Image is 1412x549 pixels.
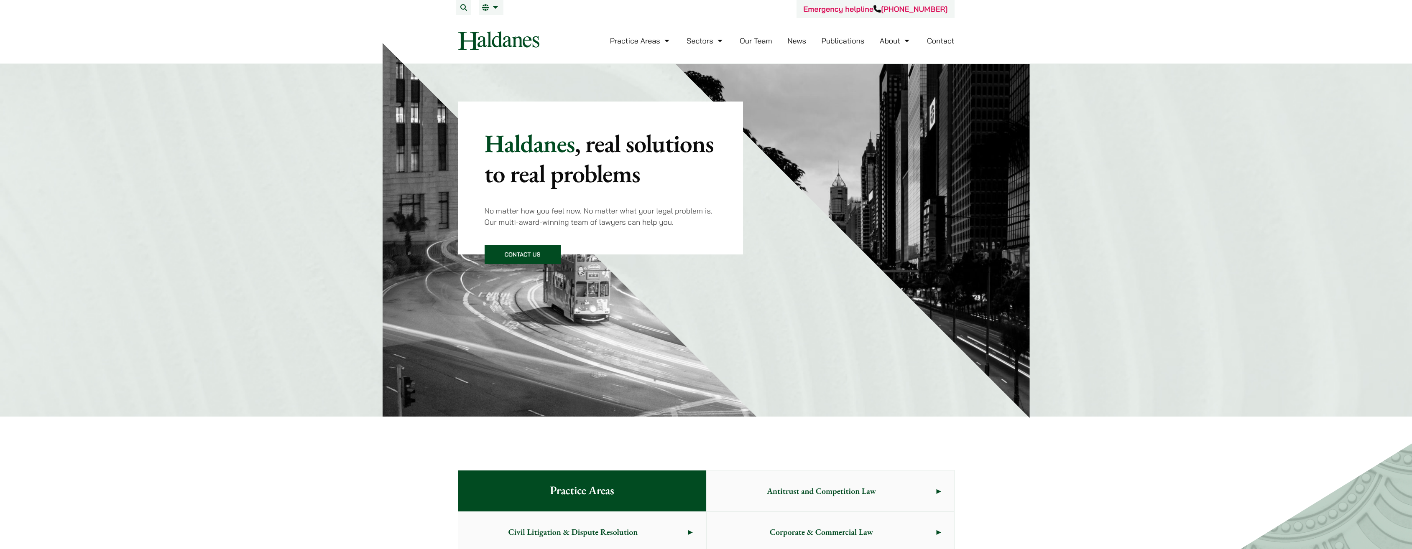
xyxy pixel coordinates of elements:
a: Contact Us [485,245,561,264]
a: Contact [927,36,955,46]
a: Sectors [687,36,724,46]
span: Antitrust and Competition Law [707,471,937,511]
p: No matter how you feel now. No matter what your legal problem is. Our multi-award-winning team of... [485,205,717,228]
a: Our Team [740,36,772,46]
mark: , real solutions to real problems [485,127,714,190]
a: Practice Areas [610,36,672,46]
span: Practice Areas [536,470,627,511]
a: Antitrust and Competition Law [707,470,954,511]
a: Emergency helpline[PHONE_NUMBER] [803,4,947,14]
a: About [880,36,912,46]
a: EN [482,4,500,11]
a: News [787,36,806,46]
p: Haldanes [485,128,717,188]
a: Publications [822,36,865,46]
img: Logo of Haldanes [458,31,539,50]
